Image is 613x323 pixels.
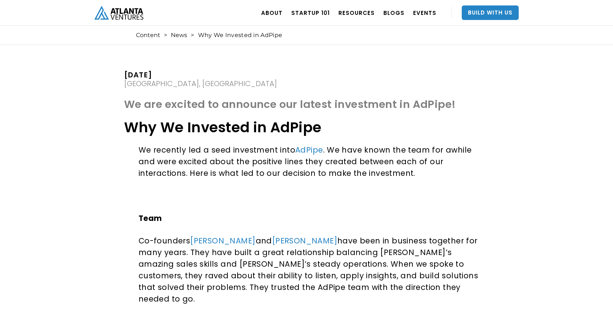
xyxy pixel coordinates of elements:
p: Co-founders and have been in business together for many years. They have built a great relationsh... [139,235,486,305]
h1: Why We Invested in AdPipe [124,118,489,137]
a: Content [136,32,160,39]
a: News [171,32,187,39]
div: > [164,32,167,39]
a: ABOUT [261,3,283,23]
a: Startup 101 [291,3,330,23]
div: > [191,32,194,39]
div: [DATE] [124,71,277,78]
a: EVENTS [413,3,436,23]
a: RESOURCES [338,3,375,23]
strong: Team [139,213,162,223]
a: [PERSON_NAME] [272,235,337,246]
a: BLOGS [383,3,404,23]
a: Build With Us [462,5,519,20]
div: Why We Invested in AdPipe [198,32,283,39]
p: We recently led a seed investment into . We have known the team for awhile and were excited about... [139,144,486,179]
div: [GEOGRAPHIC_DATA], [GEOGRAPHIC_DATA] [124,80,277,87]
a: [PERSON_NAME] [190,235,255,246]
a: AdPipe [295,145,323,155]
h1: We are excited to announce our latest investment in AdPipe! [124,98,489,114]
p: ‍ [139,190,486,202]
